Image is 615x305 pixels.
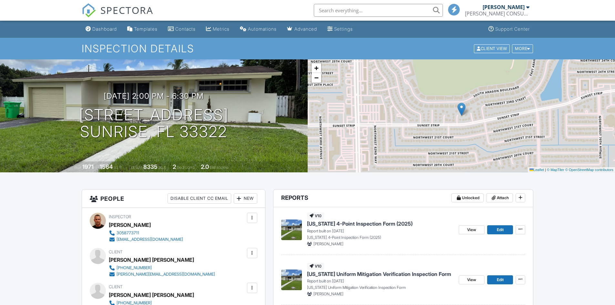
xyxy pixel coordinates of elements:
[114,165,123,170] span: sq. ft.
[248,26,277,32] div: Automations
[109,284,123,289] span: Client
[473,46,511,51] a: Client View
[547,168,564,172] a: © MapTiler
[465,10,529,17] div: BENOLIEL CONSULTING & SOLUTIONS LLC
[234,193,257,204] div: New
[109,255,194,265] div: [PERSON_NAME] [PERSON_NAME]
[314,74,318,82] span: −
[82,3,96,17] img: The Best Home Inspection Software - Spectora
[483,4,525,10] div: [PERSON_NAME]
[203,23,232,35] a: Metrics
[143,163,158,170] div: 8335
[117,237,183,242] div: [EMAIL_ADDRESS][DOMAIN_NAME]
[117,230,139,236] div: 3058773711
[92,26,117,32] div: Dashboard
[294,26,317,32] div: Advanced
[175,26,196,32] div: Contacts
[173,163,176,170] div: 2
[314,64,318,72] span: +
[210,165,228,170] span: bathrooms
[565,168,613,172] a: © OpenStreetMap contributors
[545,168,546,172] span: |
[74,165,81,170] span: Built
[117,272,215,277] div: [PERSON_NAME][EMAIL_ADDRESS][DOMAIN_NAME]
[109,271,215,278] a: [PERSON_NAME][EMAIL_ADDRESS][DOMAIN_NAME]
[117,265,152,270] div: [PHONE_NUMBER]
[109,220,151,230] div: [PERSON_NAME]
[213,26,230,32] div: Metrics
[314,4,443,17] input: Search everything...
[312,73,321,83] a: Zoom out
[474,44,510,53] div: Client View
[83,23,119,35] a: Dashboard
[82,43,534,54] h1: Inspection Details
[486,23,532,35] a: Support Center
[82,189,265,208] h3: People
[457,103,466,116] img: Marker
[284,23,320,35] a: Advanced
[201,163,209,170] div: 2.0
[82,163,94,170] div: 1971
[109,230,183,236] a: 3058773711
[237,23,279,35] a: Automations (Basic)
[104,92,204,100] h3: [DATE] 2:00 pm - 6:30 pm
[129,165,142,170] span: Lot Size
[529,168,544,172] a: Leaflet
[334,26,353,32] div: Settings
[159,165,167,170] span: sq.ft.
[125,23,160,35] a: Templates
[165,23,198,35] a: Contacts
[134,26,158,32] div: Templates
[109,249,123,254] span: Client
[109,265,215,271] a: [PHONE_NUMBER]
[79,107,229,141] h1: [STREET_ADDRESS] Sunrise, FL 33322
[109,290,194,300] div: [PERSON_NAME] [PERSON_NAME]
[495,26,530,32] div: Support Center
[109,236,183,243] a: [EMAIL_ADDRESS][DOMAIN_NAME]
[325,23,355,35] a: Settings
[82,9,153,22] a: SPECTORA
[100,163,113,170] div: 1564
[168,193,231,204] div: Disable Client CC Email
[177,165,195,170] span: bedrooms
[312,63,321,73] a: Zoom in
[512,44,533,53] div: More
[100,3,153,17] span: SPECTORA
[109,214,131,219] span: Inspector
